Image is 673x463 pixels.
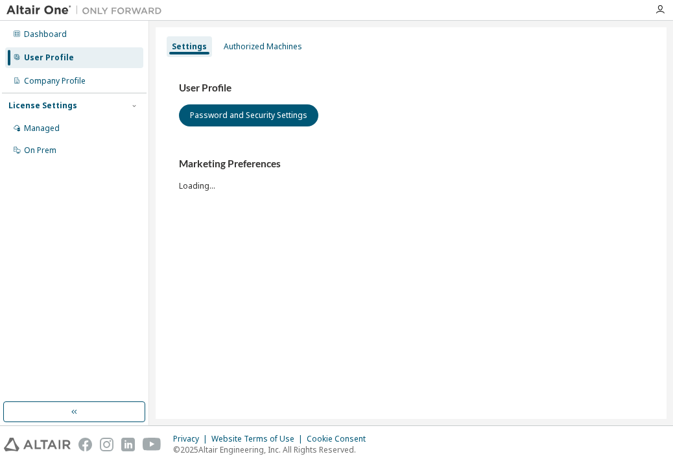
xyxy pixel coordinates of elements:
[211,434,307,444] div: Website Terms of Use
[8,101,77,111] div: License Settings
[172,42,207,52] div: Settings
[6,4,169,17] img: Altair One
[121,438,135,451] img: linkedin.svg
[173,444,373,455] p: © 2025 Altair Engineering, Inc. All Rights Reserved.
[24,53,74,63] div: User Profile
[179,158,643,191] div: Loading...
[307,434,373,444] div: Cookie Consent
[78,438,92,451] img: facebook.svg
[4,438,71,451] img: altair_logo.svg
[100,438,113,451] img: instagram.svg
[179,104,318,126] button: Password and Security Settings
[179,158,643,171] h3: Marketing Preferences
[24,29,67,40] div: Dashboard
[24,123,60,134] div: Managed
[173,434,211,444] div: Privacy
[224,42,302,52] div: Authorized Machines
[24,76,86,86] div: Company Profile
[179,82,643,95] h3: User Profile
[24,145,56,156] div: On Prem
[143,438,161,451] img: youtube.svg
